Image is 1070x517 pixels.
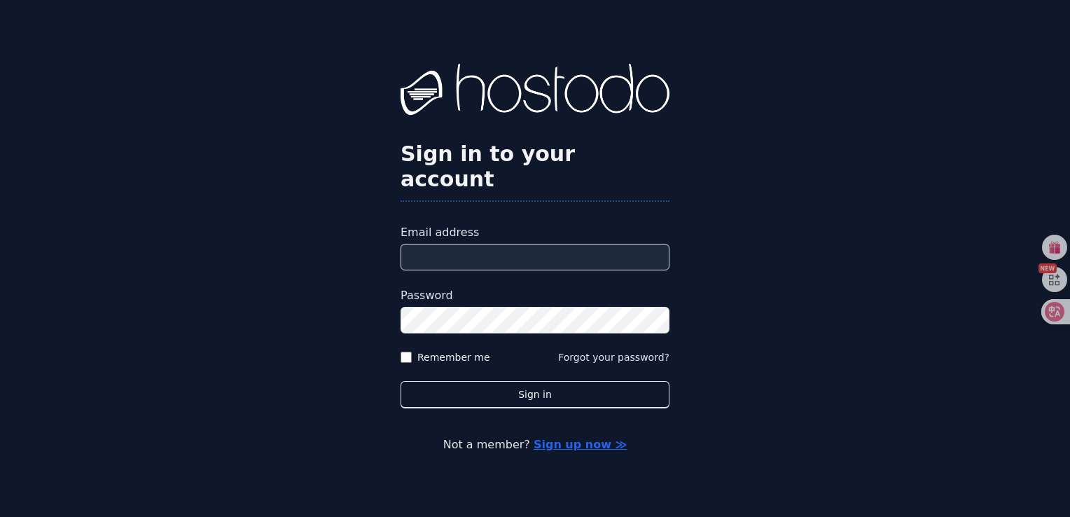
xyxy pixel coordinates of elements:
label: Email address [401,224,669,241]
p: Not a member? [67,436,1003,453]
label: Password [401,287,669,304]
h2: Sign in to your account [401,142,669,192]
button: Forgot your password? [558,350,669,364]
label: Remember me [417,350,490,364]
a: Sign up now ≫ [534,438,627,451]
button: Sign in [401,381,669,408]
img: Hostodo [401,64,669,120]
